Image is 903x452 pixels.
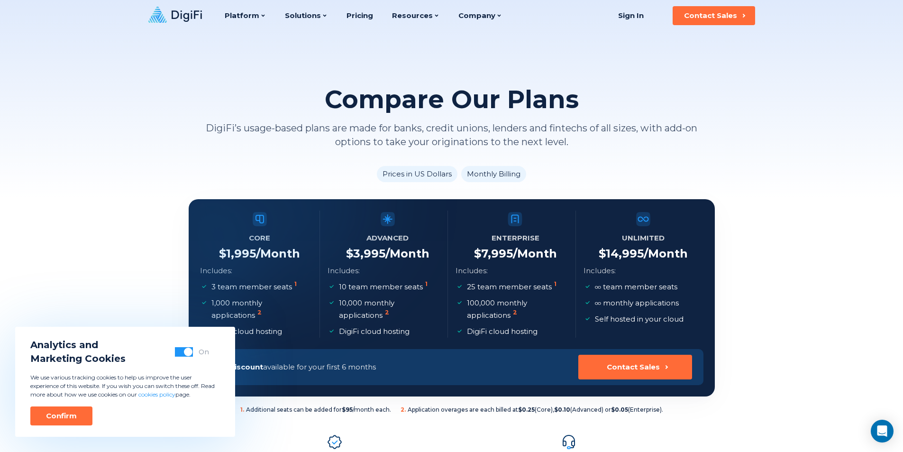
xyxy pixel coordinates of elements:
p: 25 team member seats [467,281,558,293]
sup: 2 . [401,406,406,413]
sup: 2 [385,309,389,316]
button: Contact Sales [673,6,755,25]
p: DigiFi’s usage-based plans are made for banks, credit unions, lenders and fintechs of all sizes, ... [189,121,715,149]
h5: Enterprise [492,231,539,245]
span: Marketing Cookies [30,352,126,366]
p: DigiFi cloud hosting [339,325,410,338]
b: $0.25 [518,406,535,413]
b: $0.10 [554,406,570,413]
div: Confirm [46,411,77,421]
span: Analytics and [30,338,126,352]
p: Includes: [584,265,616,277]
sup: 1 [554,280,556,287]
span: Additional seats can be added for /month each. [240,406,391,414]
sup: 1 [425,280,428,287]
sup: 2 [513,309,517,316]
sup: 1 . [240,406,244,413]
b: $0.05 [611,406,628,413]
div: Open Intercom Messenger [871,420,894,443]
p: 10 team member seats [339,281,429,293]
p: Includes: [456,265,488,277]
p: 1,000 monthly applications [211,297,310,322]
p: 100,000 monthly applications [467,297,566,322]
div: On [199,347,209,357]
h5: Unlimited [622,231,665,245]
p: monthly applications [595,297,679,309]
p: DigiFi cloud hosting [211,325,282,338]
h5: Advanced [366,231,409,245]
div: Contact Sales [607,362,660,372]
sup: 1 [294,280,297,287]
span: 50% discount [211,362,263,371]
h4: $ 14,995 [599,247,688,261]
sup: 2 [257,309,262,316]
a: Sign In [607,6,656,25]
h4: $ 7,995 [474,247,557,261]
p: available for your first 6 months [211,361,376,373]
button: Confirm [30,406,92,425]
div: Contact Sales [684,11,737,20]
button: Contact Sales [578,355,692,379]
p: team member seats [595,281,677,293]
span: Application overages are each billed at (Core), (Advanced) or (Enterprise). [401,406,663,414]
b: $95 [342,406,353,413]
p: Self hosted in your cloud [595,313,684,325]
li: Monthly Billing [461,166,526,182]
h2: Compare Our Plans [325,85,579,114]
p: DigiFi cloud hosting [467,325,538,338]
p: 10,000 monthly applications [339,297,438,322]
h4: $ 3,995 [346,247,429,261]
span: /Month [513,247,557,260]
span: /Month [385,247,429,260]
span: /Month [644,247,688,260]
a: cookies policy [138,391,175,398]
p: We use various tracking cookies to help us improve the user experience of this website. If you wi... [30,373,220,399]
li: Prices in US Dollars [377,166,457,182]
